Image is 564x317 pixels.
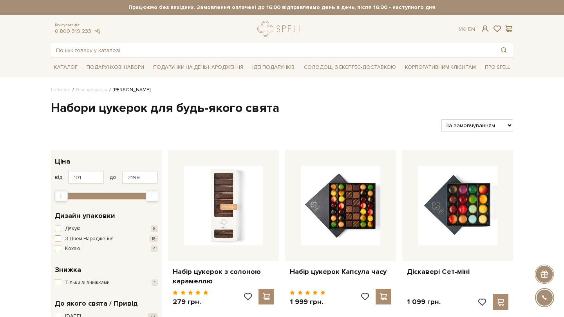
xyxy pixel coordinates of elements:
[93,28,101,34] a: telegram
[55,279,158,287] button: Тільки зі знижками 1
[76,87,107,93] a: Вся продукція
[55,235,158,243] button: З Днем Народження 18
[173,267,274,286] a: Набір цукерок з солоною карамеллю
[55,225,158,233] button: Дякую 8
[402,61,479,74] a: Корпоративним клієнтам
[257,21,306,37] a: logo
[151,245,158,252] span: 4
[290,267,391,276] a: Набір цукерок Капсула часу
[482,61,513,74] a: Про Spell
[149,236,158,242] span: 18
[55,156,70,167] span: Ціна
[110,174,116,181] span: до
[51,87,70,93] a: Головна
[173,297,208,306] p: 279 грн.
[468,26,475,32] a: En
[55,265,81,275] span: Знижка
[65,235,114,243] span: З Днем Народження
[65,245,80,253] span: Кохаю
[107,86,150,94] li: [PERSON_NAME]
[83,61,147,74] a: Подарункові набори
[152,279,158,286] span: 1
[150,61,246,74] a: Подарунки на День народження
[55,298,138,309] span: До якого свята / Привід
[146,191,159,202] div: Max
[407,267,508,276] a: Діскавері Сет-міні
[51,61,81,74] a: Каталог
[68,171,104,184] input: Ціна
[249,61,298,74] a: Ідеї подарунків
[55,211,115,221] span: Дизайн упаковки
[495,43,513,57] button: Пошук товару у каталозі
[55,23,101,28] span: Консультація:
[151,225,158,232] span: 8
[51,100,513,117] h1: Набори цукерок для будь-якого свята
[459,26,475,33] div: Ук
[122,171,158,184] input: Ціна
[54,191,68,202] div: Min
[55,28,91,34] a: 0 800 319 233
[51,43,495,57] input: Пошук товару у каталозі
[301,61,399,74] a: Солодощі з експрес-доставкою
[465,26,466,32] span: |
[65,225,81,233] span: Дякую
[51,4,513,11] strong: Працюємо без вихідних. Замовлення оплачені до 16:00 відправляємо день в день, після 16:00 - насту...
[65,279,110,287] span: Тільки зі знижками
[407,297,441,306] p: 1 099 грн.
[55,174,62,181] span: від
[290,297,325,306] p: 1 999 грн.
[55,245,158,253] button: Кохаю 4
